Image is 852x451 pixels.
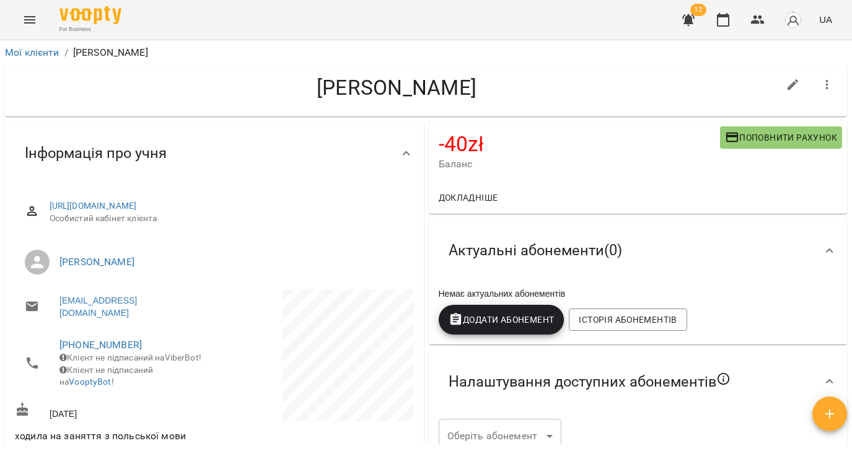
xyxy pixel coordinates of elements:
[64,45,68,60] li: /
[59,6,121,24] img: Voopty Logo
[439,131,720,157] h4: -40 zł
[720,126,842,149] button: Поповнити рахунок
[15,75,778,100] h4: [PERSON_NAME]
[59,352,201,362] span: Клієнт не підписаний на ViberBot!
[59,25,121,33] span: For Business
[569,309,687,331] button: Історія абонементів
[73,45,148,60] p: [PERSON_NAME]
[25,144,167,163] span: Інформація про учня
[449,372,731,392] span: Налаштування доступних абонементів
[59,365,153,387] span: Клієнт не підписаний на !
[436,285,840,302] div: Немає актуальних абонементів
[69,377,111,387] a: VooptyBot
[449,312,555,327] span: Додати Абонемент
[59,294,202,319] a: [EMAIL_ADDRESS][DOMAIN_NAME]
[814,8,837,31] button: UA
[439,157,720,172] span: Баланс
[5,121,424,185] div: Інформація про учня
[429,219,848,282] div: Актуальні абонементи(0)
[819,13,832,26] span: UA
[439,190,498,205] span: Докладніше
[50,201,137,211] a: [URL][DOMAIN_NAME]
[439,305,564,335] button: Додати Абонемент
[690,4,706,16] span: 12
[15,5,45,35] button: Menu
[434,186,503,209] button: Докладніше
[725,130,837,145] span: Поповнити рахунок
[784,11,802,28] img: avatar_s.png
[579,312,677,327] span: Історія абонементів
[716,372,731,387] svg: Якщо не обрано жодного, клієнт зможе побачити всі публічні абонементи
[59,256,134,268] a: [PERSON_NAME]
[449,241,622,260] span: Актуальні абонементи ( 0 )
[50,212,404,225] span: Особистий кабінет клієнта
[12,400,214,423] div: [DATE]
[5,45,847,60] nav: breadcrumb
[5,46,59,58] a: Мої клієнти
[59,339,142,351] a: [PHONE_NUMBER]
[429,349,848,414] div: Налаштування доступних абонементів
